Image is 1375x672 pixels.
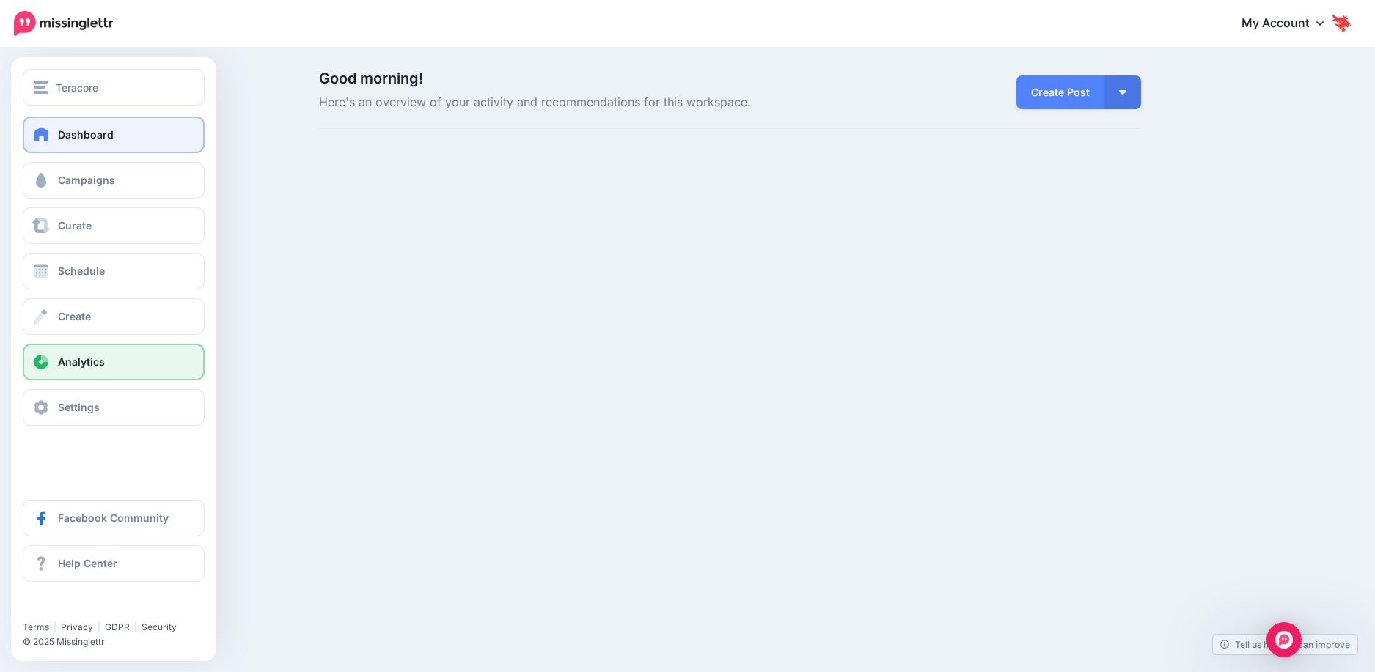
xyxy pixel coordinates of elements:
a: Tell us how we can improve [1213,635,1357,654]
li: © 2025 Missinglettr [23,635,213,649]
span: Curate [58,219,92,232]
a: Campaigns [23,162,205,199]
a: Dashboard [23,117,205,153]
a: Privacy [61,621,93,632]
img: Missinglettr [14,11,113,36]
a: Schedule [23,253,205,289]
a: Analytics [23,344,205,380]
a: Facebook Community [23,500,205,536]
span: | [54,621,56,632]
a: Help Center [23,545,205,582]
img: menu.png [34,81,48,94]
a: Curate [23,207,205,244]
span: Help Center [58,557,117,569]
div: Open Intercom Messenger [1266,622,1302,657]
span: Campaigns [58,174,115,186]
a: Create [23,298,205,335]
span: Dashboard [58,128,114,141]
button: Teracore [23,69,205,106]
span: Teracore [56,79,98,96]
a: Terms [23,621,49,632]
img: arrow-down-white.png [1119,90,1126,95]
span: | [134,621,137,632]
span: Analytics [58,355,105,368]
a: GDPR [105,621,130,632]
iframe: Twitter Follow Button [23,600,134,615]
span: | [98,621,100,632]
a: Settings [23,389,205,426]
span: Good morning! [319,70,423,87]
span: Schedule [58,265,105,277]
a: My Account [1227,6,1353,42]
span: Facebook Community [58,512,169,524]
span: Create [58,310,91,322]
span: Here's an overview of your activity and recommendations for this workspace. [319,93,859,112]
span: Settings [58,401,100,413]
a: Security [142,621,177,632]
a: Create Post [1016,75,1104,109]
